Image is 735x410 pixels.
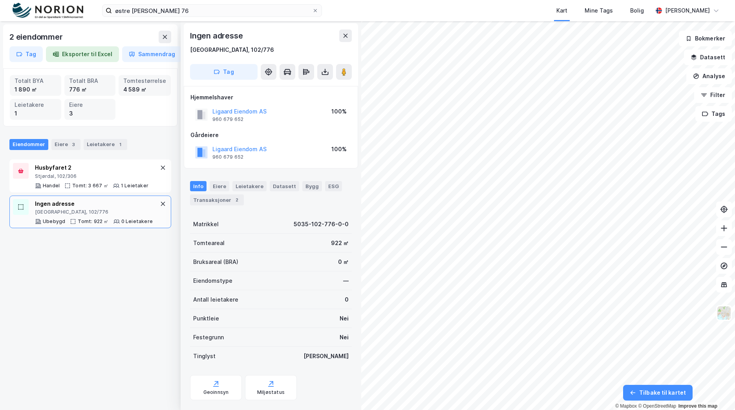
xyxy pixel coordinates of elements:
div: Handel [43,183,60,189]
div: Eiere [69,101,111,109]
div: 5035-102-776-0-0 [294,220,349,229]
div: Bruksareal (BRA) [193,257,238,267]
div: 3 [69,109,111,118]
div: Hjemmelshaver [190,93,351,102]
a: OpenStreetMap [638,403,676,409]
div: Festegrunn [193,333,224,342]
div: Antall leietakere [193,295,238,304]
div: Nei [340,333,349,342]
a: Mapbox [615,403,637,409]
div: Eiendommer [9,139,48,150]
button: Analyse [686,68,732,84]
iframe: Chat Widget [696,372,735,410]
div: 2 [233,196,241,204]
button: Tag [9,46,43,62]
div: Miljøstatus [257,389,285,395]
div: 0 ㎡ [338,257,349,267]
div: 922 ㎡ [331,238,349,248]
button: Sammendrag [122,46,182,62]
div: 1 [15,109,57,118]
div: Ubebygd [43,218,65,225]
div: 776 ㎡ [69,85,111,94]
button: Tilbake til kartet [623,385,693,401]
div: Tinglyst [193,351,216,361]
button: Tag [190,64,258,80]
div: Leietakere [84,139,127,150]
div: Info [190,181,207,191]
div: Eiere [51,139,80,150]
div: Bolig [630,6,644,15]
div: Leietakere [15,101,57,109]
div: Ingen adresse [190,29,244,42]
button: Bokmerker [679,31,732,46]
a: Improve this map [678,403,717,409]
div: 1 [116,141,124,148]
div: [PERSON_NAME] [304,351,349,361]
div: Matrikkel [193,220,219,229]
div: Nei [340,314,349,323]
div: Ingen adresse [35,199,153,209]
div: Mine Tags [585,6,613,15]
div: Totalt BRA [69,77,111,85]
div: 100% [331,107,347,116]
div: Transaksjoner [190,194,244,205]
div: Leietakere [232,181,267,191]
div: Eiere [210,181,229,191]
div: 1 890 ㎡ [15,85,57,94]
div: Gårdeiere [190,130,351,140]
div: [GEOGRAPHIC_DATA], 102/776 [35,209,153,215]
input: Søk på adresse, matrikkel, gårdeiere, leietakere eller personer [112,5,312,16]
div: Tomt: 922 ㎡ [78,218,108,225]
div: Bygg [302,181,322,191]
div: Geoinnsyn [203,389,229,395]
div: ESG [325,181,342,191]
div: 960 679 652 [212,116,243,123]
div: Tomt: 3 667 ㎡ [72,183,108,189]
div: [GEOGRAPHIC_DATA], 102/776 [190,45,274,55]
div: — [343,276,349,286]
div: [PERSON_NAME] [665,6,710,15]
div: Tomtestørrelse [123,77,166,85]
div: Husbyfaret 2 [35,163,148,172]
div: Punktleie [193,314,219,323]
div: Datasett [270,181,299,191]
div: Eiendomstype [193,276,232,286]
div: Stjørdal, 102/306 [35,173,148,179]
div: 0 [345,295,349,304]
div: Kontrollprogram for chat [696,372,735,410]
div: Kart [556,6,567,15]
div: 3 [69,141,77,148]
img: Z [717,306,731,320]
div: 100% [331,145,347,154]
button: Tags [695,106,732,122]
button: Datasett [684,49,732,65]
button: Filter [694,87,732,103]
div: 2 eiendommer [9,31,64,43]
div: 0 Leietakere [121,218,153,225]
div: 4 589 ㎡ [123,85,166,94]
div: 1 Leietaker [121,183,148,189]
img: norion-logo.80e7a08dc31c2e691866.png [13,3,83,19]
div: Totalt BYA [15,77,57,85]
button: Eksporter til Excel [46,46,119,62]
div: 960 679 652 [212,154,243,160]
div: Tomteareal [193,238,225,248]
